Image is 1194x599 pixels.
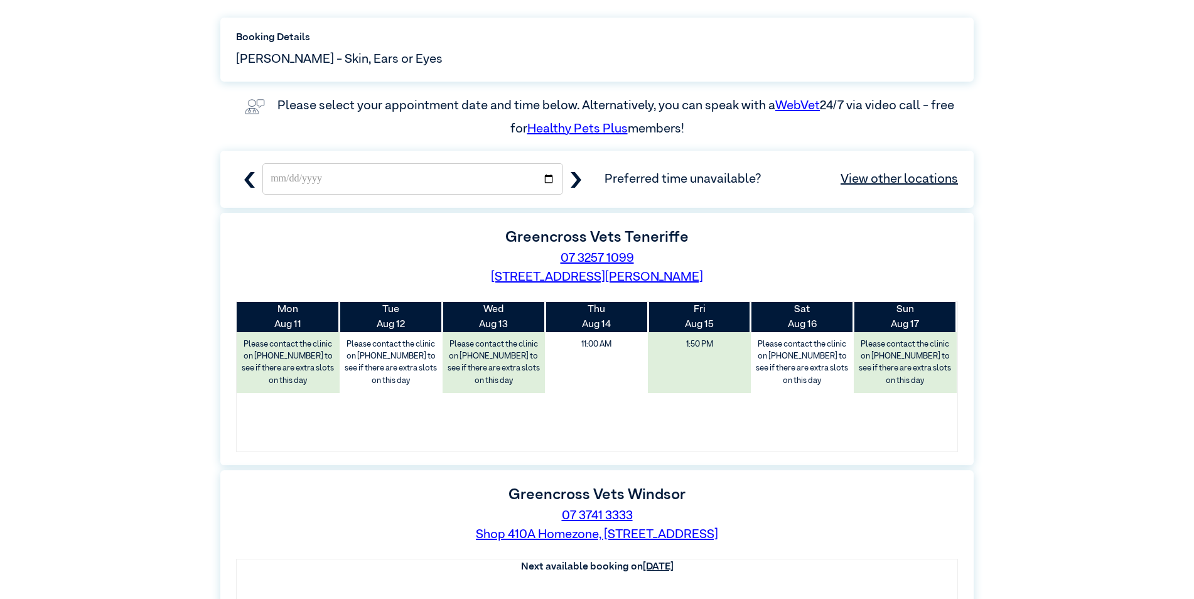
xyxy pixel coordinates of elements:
img: vet [240,94,270,119]
label: Please contact the clinic on [PHONE_NUMBER] to see if there are extra slots on this day [238,335,338,390]
span: Preferred time unavailable? [605,170,958,188]
label: Please contact the clinic on [PHONE_NUMBER] to see if there are extra slots on this day [341,335,441,390]
label: Please contact the clinic on [PHONE_NUMBER] to see if there are extra slots on this day [855,335,955,390]
th: Next available booking on [237,559,957,575]
a: WebVet [775,99,820,112]
th: Aug 11 [237,302,340,332]
th: Aug 13 [443,302,546,332]
th: Aug 14 [545,302,648,332]
span: 1:50 PM [652,335,746,353]
a: View other locations [841,170,958,188]
th: Aug 15 [648,302,751,332]
label: Please select your appointment date and time below. Alternatively, you can speak with a 24/7 via ... [277,99,957,134]
span: 11:00 AM [549,335,643,353]
th: Aug 16 [751,302,854,332]
span: [PERSON_NAME] - Skin, Ears or Eyes [236,50,443,68]
a: Healthy Pets Plus [527,122,628,135]
a: 07 3741 3333 [562,509,633,522]
u: [DATE] [643,562,674,572]
label: Please contact the clinic on [PHONE_NUMBER] to see if there are extra slots on this day [444,335,544,390]
th: Aug 17 [854,302,957,332]
a: [STREET_ADDRESS][PERSON_NAME] [491,271,703,283]
label: Please contact the clinic on [PHONE_NUMBER] to see if there are extra slots on this day [752,335,852,390]
label: Greencross Vets Teneriffe [505,230,689,245]
label: Booking Details [236,30,958,45]
a: 07 3257 1099 [561,252,634,264]
a: Shop 410A Homezone, [STREET_ADDRESS] [476,528,718,541]
th: Aug 12 [340,302,443,332]
label: Greencross Vets Windsor [508,487,686,502]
